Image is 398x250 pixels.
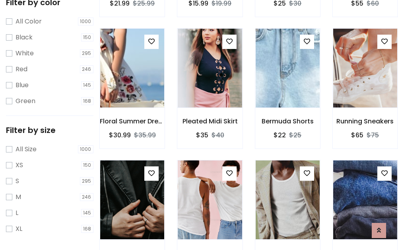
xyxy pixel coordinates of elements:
[16,49,34,58] label: White
[16,208,18,218] label: L
[81,225,94,233] span: 168
[78,145,94,153] span: 1000
[81,81,94,89] span: 145
[80,65,94,73] span: 246
[16,17,42,26] label: All Color
[81,97,94,105] span: 168
[81,33,94,41] span: 150
[80,193,94,201] span: 246
[16,192,21,202] label: M
[109,131,131,139] h6: $30.99
[78,18,94,25] span: 1000
[80,177,94,185] span: 295
[6,125,93,135] h5: Filter by size
[367,131,379,140] del: $75
[16,160,23,170] label: XS
[212,131,224,140] del: $40
[16,64,27,74] label: Red
[289,131,301,140] del: $25
[80,49,94,57] span: 295
[16,80,29,90] label: Blue
[255,117,320,125] h6: Bermuda Shorts
[100,117,165,125] h6: Floral Summer Dress
[81,209,94,217] span: 145
[16,224,22,234] label: XL
[81,161,94,169] span: 150
[16,96,35,106] label: Green
[351,131,363,139] h6: $65
[16,176,19,186] label: S
[274,131,286,139] h6: $22
[333,117,398,125] h6: Running Sneakers
[134,131,156,140] del: $35.99
[196,131,208,139] h6: $35
[177,117,242,125] h6: Pleated Midi Skirt
[16,145,37,154] label: All Size
[16,33,33,42] label: Black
